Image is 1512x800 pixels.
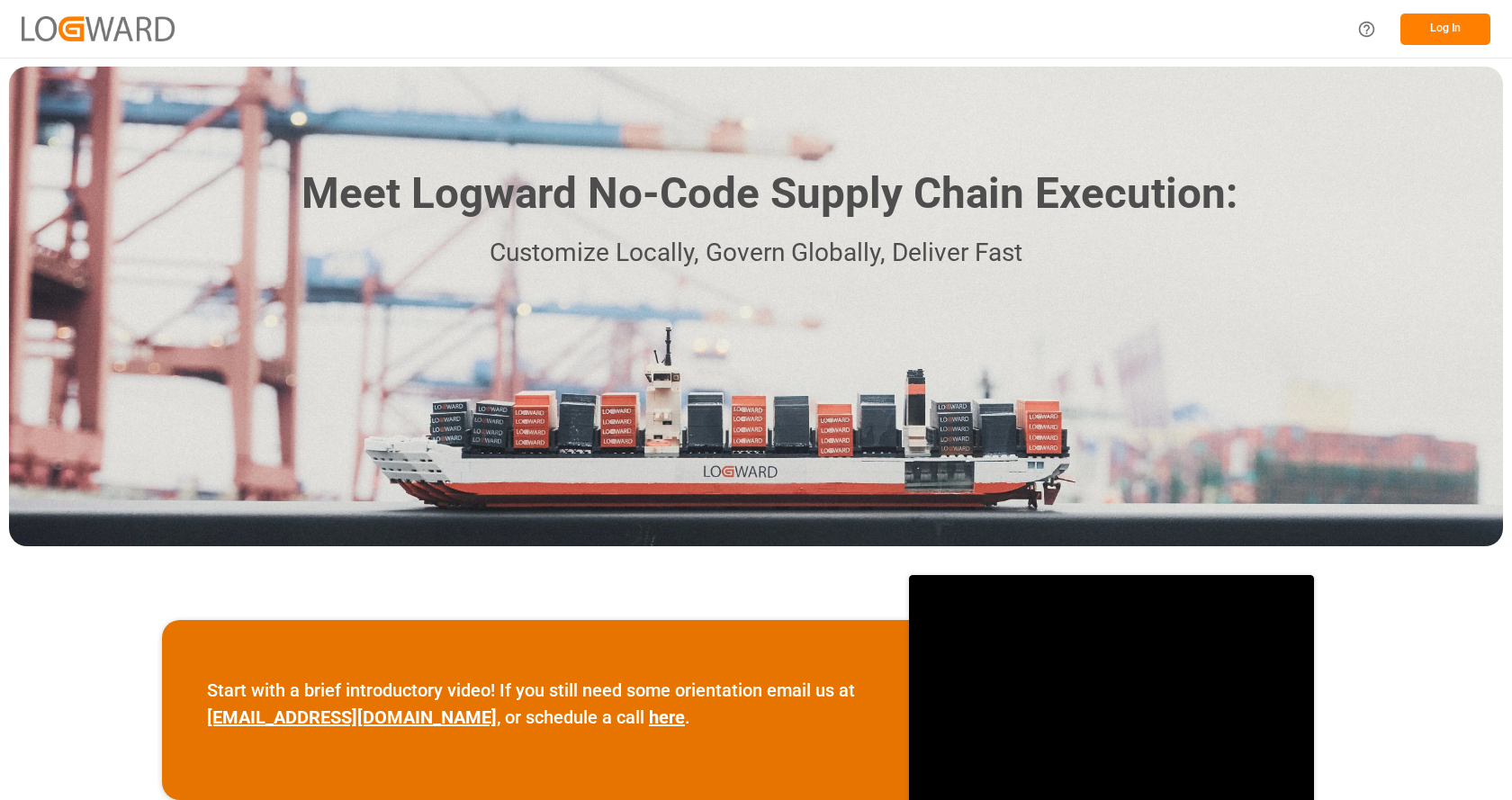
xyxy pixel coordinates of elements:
a: [EMAIL_ADDRESS][DOMAIN_NAME] [207,706,497,728]
h1: Meet Logward No-Code Supply Chain Execution: [301,162,1237,226]
img: Logward_new_orange.png [22,16,175,40]
button: Log In [1400,13,1490,45]
button: Help Center [1346,9,1387,49]
a: here [649,706,685,728]
p: Start with a brief introductory video! If you still need some orientation email us at , or schedu... [207,677,864,731]
p: Customize Locally, Govern Globally, Deliver Fast [274,233,1237,274]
